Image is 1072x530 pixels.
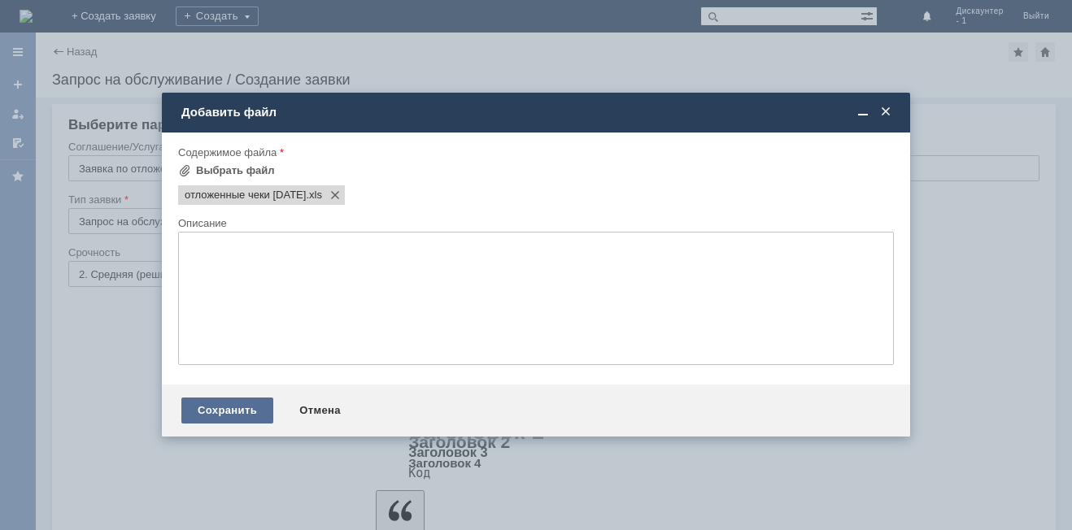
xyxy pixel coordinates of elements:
span: отложенные чеки 12.08.25.xls [185,189,306,202]
div: Выбрать файл [196,164,275,177]
div: просьба удалить отложенные чеки [7,7,237,20]
div: Содержимое файла [178,147,891,158]
div: Добавить файл [181,105,894,119]
span: отложенные чеки 12.08.25.xls [306,189,322,202]
div: Описание [178,218,891,228]
span: Закрыть [878,105,894,119]
span: Свернуть (Ctrl + M) [855,105,871,119]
